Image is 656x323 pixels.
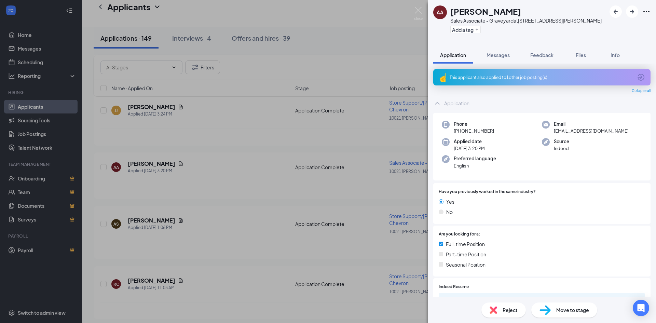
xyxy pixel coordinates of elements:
span: Phone [454,121,494,127]
span: Application [440,52,466,58]
svg: ChevronUp [433,99,441,107]
span: Full-time Position [446,240,485,248]
svg: ArrowCircle [637,73,645,81]
span: [PHONE_NUMBER] [454,127,494,134]
span: Applied date [454,138,485,145]
span: [EMAIL_ADDRESS][DOMAIN_NAME] [554,127,629,134]
div: Sales Associate - Graveyard at [STREET_ADDRESS][PERSON_NAME] [450,17,602,24]
svg: Ellipses [642,8,651,16]
span: English [454,162,496,169]
svg: Paperclip [443,297,448,302]
span: Seasonal Position [446,261,486,268]
span: Indeed Resume [439,284,469,290]
span: Feedback [530,52,553,58]
span: Indeed [554,145,569,152]
span: Move to stage [556,306,589,314]
span: Email [554,121,629,127]
span: Preferred language [454,155,496,162]
span: Info [611,52,620,58]
button: ArrowLeftNew [610,5,622,18]
span: Are you looking for a: [439,231,480,238]
h1: [PERSON_NAME] [450,5,521,17]
span: Source [554,138,569,145]
a: Paperclipc81b36c1458992084795c5db71b2892e.pdf [443,297,553,303]
button: PlusAdd a tag [450,26,481,33]
div: This applicant also applied to 1 other job posting(s) [450,75,633,80]
svg: Download [633,296,641,304]
div: Open Intercom Messenger [633,300,649,316]
span: [DATE] 3:20 PM [454,145,485,152]
span: Collapse all [632,88,651,94]
div: Application [444,100,469,107]
span: Files [576,52,586,58]
span: Yes [446,198,454,205]
span: Have you previously worked in the same industry? [439,189,536,195]
button: ArrowRight [626,5,638,18]
div: AA [437,9,443,16]
span: Messages [487,52,510,58]
svg: ArrowRight [628,8,636,16]
svg: ArrowLeftNew [612,8,620,16]
span: Reject [503,306,518,314]
span: No [446,208,453,216]
svg: Plus [475,28,479,32]
span: Part-time Position [446,251,486,258]
div: c81b36c1458992084795c5db71b2892e.pdf [451,297,547,302]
